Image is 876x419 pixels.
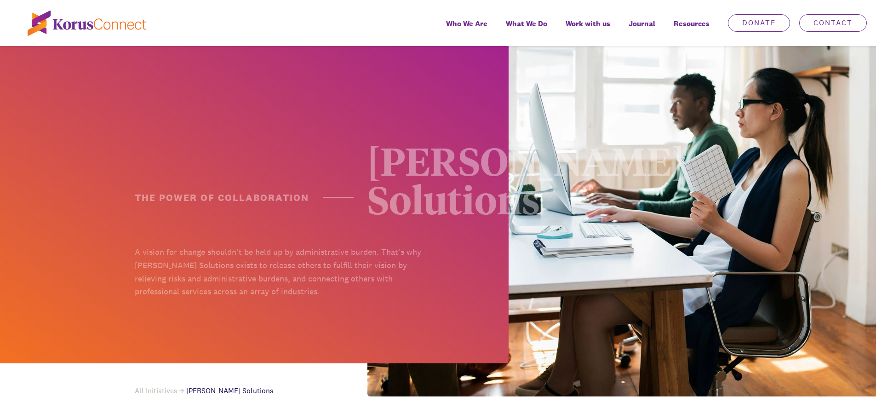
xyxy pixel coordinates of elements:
[437,13,497,46] a: Who We Are
[799,14,867,32] a: Contact
[566,17,610,30] span: Work with us
[135,386,186,396] a: All Initiatives
[629,17,655,30] span: Journal
[367,138,664,215] div: [PERSON_NAME] Solutions
[506,17,547,30] span: What We Do
[446,17,487,30] span: Who We Are
[556,13,619,46] a: Work with us
[497,13,556,46] a: What We Do
[28,11,146,36] img: korus-connect%2Fc5177985-88d5-491d-9cd7-4a1febad1357_logo.svg
[619,13,664,46] a: Journal
[186,386,274,396] span: [PERSON_NAME] Solutions
[135,188,354,201] h1: The power of collaboration
[135,243,431,296] p: A vision for change shouldn't be held up by administrative burden. That's why [PERSON_NAME] Solut...
[728,14,790,32] a: Donate
[664,13,719,46] div: Resources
